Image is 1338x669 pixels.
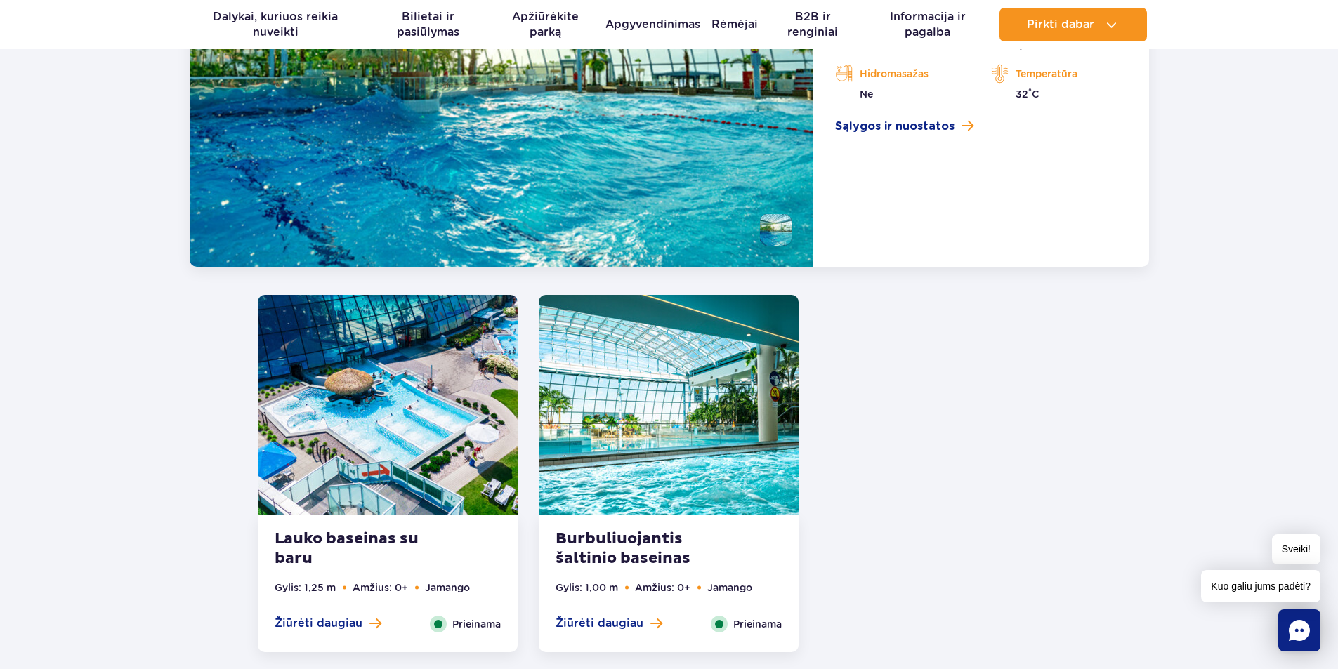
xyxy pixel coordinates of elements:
[635,582,690,593] font: Amžius: 0+
[353,582,408,593] font: Amžius: 0+
[539,295,799,515] img: Baseno burbuliavimas
[890,10,966,39] font: Informacija ir pagalba
[835,121,955,132] font: Sąlygos ir nuostatos
[258,295,518,515] img: Zewnętrzny baseinas su baru
[605,18,700,31] font: Apgyvendinimas
[1016,68,1077,79] font: Temperatūra
[275,616,381,631] button: Žiūrėti daugiau
[556,616,643,630] font: Žiūrėti daugiau
[397,10,459,39] font: Bilietai ir pasiūlymas
[275,529,419,568] font: Lauko baseinas su baru
[452,618,501,630] font: Prieinama
[556,582,618,593] font: Gylis: 1,00 m
[1211,581,1311,592] font: Kuo galiu jums padėti?
[556,529,690,568] font: Burbuliuojantis šaltinio baseinas
[1282,543,1311,555] font: Sveiki!
[835,118,1126,135] a: Sąlygos ir nuostatos
[787,10,838,39] font: B2B ir renginiai
[556,616,662,631] button: Žiūrėti daugiau
[425,582,470,593] font: Jamango
[1028,87,1032,96] font: °
[711,18,758,31] font: Rėmėjai
[275,582,336,593] font: Gylis: 1,25 m
[733,618,782,630] font: Prieinama
[860,88,873,100] font: Ne
[860,68,929,79] font: Hidromasažas
[769,8,855,41] a: B2B ir renginiai
[275,616,362,630] font: Žiūrėti daugiau
[1016,88,1028,100] font: 32
[707,582,752,593] font: Jamango
[605,8,700,41] a: Apgyvendinimas
[497,8,595,41] a: Apžiūrėkite parką
[213,10,338,39] font: Dalykai, kuriuos reikia nuveikti
[1032,88,1039,100] font: C
[1278,609,1320,651] div: Pokalbis
[999,8,1147,41] button: Pirkti dabar
[711,8,758,41] a: Rėmėjai
[512,10,579,39] font: Apžiūrėkite parką
[192,8,360,41] a: Dalykai, kuriuos reikia nuveikti
[371,8,485,41] a: Bilietai ir pasiūlymas
[867,8,988,41] a: Informacija ir pagalba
